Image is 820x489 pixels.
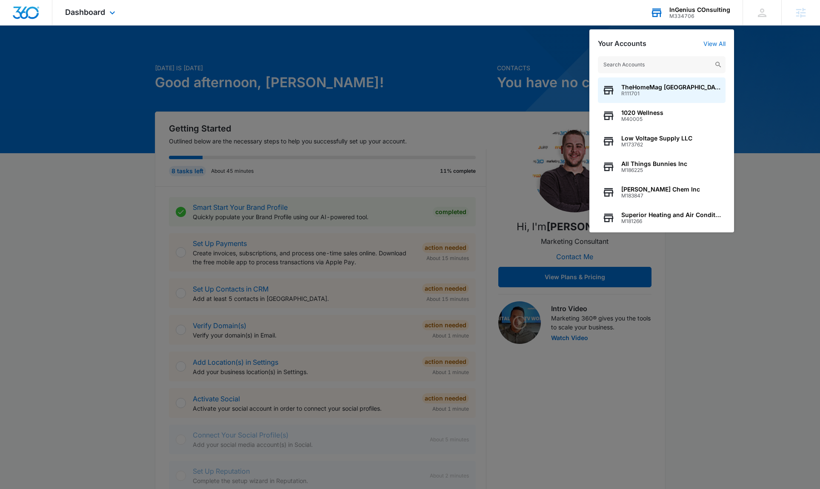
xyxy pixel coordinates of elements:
[703,40,726,47] a: View All
[621,109,663,116] span: 1020 Wellness
[598,154,726,180] button: All Things Bunnies IncM186225
[598,103,726,129] button: 1020 WellnessM40005
[598,180,726,205] button: [PERSON_NAME] Chem IncM183847
[621,212,721,218] span: Superior Heating and Air Conditioning
[598,40,646,48] h2: Your Accounts
[598,77,726,103] button: TheHomeMag [GEOGRAPHIC_DATA]R111701
[669,6,730,13] div: account name
[621,91,721,97] span: R111701
[621,193,700,199] span: M183847
[621,218,721,224] span: M181266
[621,167,687,173] span: M186225
[621,142,692,148] span: M173762
[598,129,726,154] button: Low Voltage Supply LLCM173762
[598,205,726,231] button: Superior Heating and Air ConditioningM181266
[621,135,692,142] span: Low Voltage Supply LLC
[65,8,105,17] span: Dashboard
[598,56,726,73] input: Search Accounts
[621,186,700,193] span: [PERSON_NAME] Chem Inc
[669,13,730,19] div: account id
[621,160,687,167] span: All Things Bunnies Inc
[621,116,663,122] span: M40005
[621,84,721,91] span: TheHomeMag [GEOGRAPHIC_DATA]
